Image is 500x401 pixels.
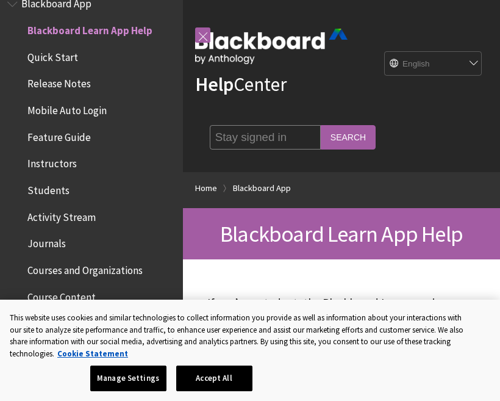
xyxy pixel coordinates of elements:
[195,29,348,64] img: Blackboard by Anthology
[27,100,107,117] span: Mobile Auto Login
[27,154,77,170] span: Instructors
[90,366,166,391] button: Manage Settings
[27,180,70,197] span: Students
[195,72,234,96] strong: Help
[27,47,78,63] span: Quick Start
[233,181,291,196] a: Blackboard App
[207,295,476,391] p: If you’re a student, the Blackboard Learn app is designed especially for you to view content and ...
[57,349,128,359] a: More information about your privacy, opens in a new tab
[27,234,66,250] span: Journals
[176,366,252,391] button: Accept All
[10,312,465,359] div: This website uses cookies and similar technologies to collect information you provide as well as ...
[27,20,152,37] span: Blackboard Learn App Help
[27,287,96,303] span: Course Content
[195,72,287,96] a: HelpCenter
[27,260,143,276] span: Courses and Organizations
[27,127,91,143] span: Feature Guide
[27,74,91,90] span: Release Notes
[321,125,376,149] input: Search
[27,207,96,223] span: Activity Stream
[195,181,217,196] a: Home
[220,220,463,248] span: Blackboard Learn App Help
[385,52,482,76] select: Site Language Selector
